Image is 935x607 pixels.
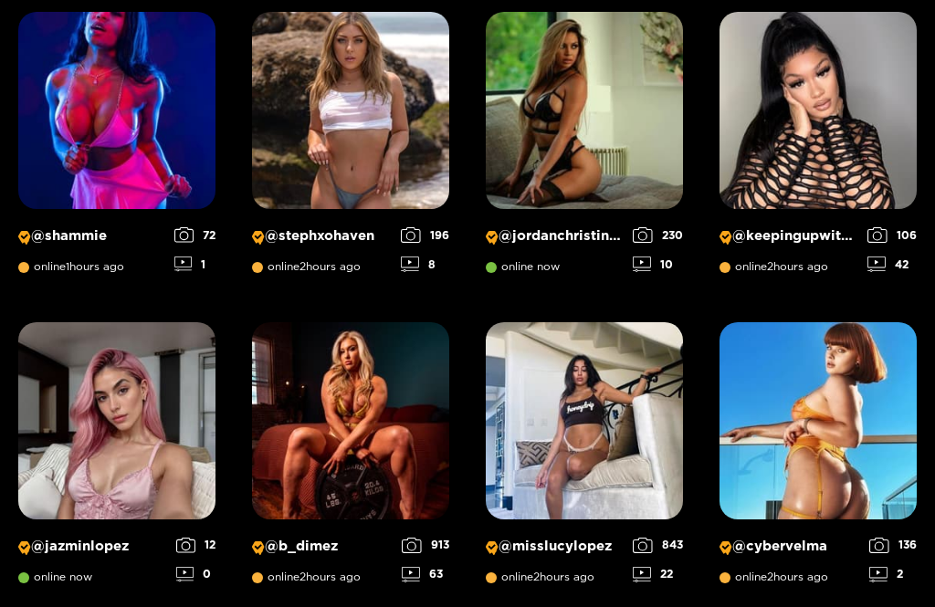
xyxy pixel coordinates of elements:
span: online now [18,570,92,583]
p: @ b_dimez [252,538,393,555]
span: online 2 hours ago [252,570,361,583]
div: 913 [402,538,449,553]
div: 63 [402,567,449,582]
a: Creator Profile Image: stephxohaven@stephxohavenonline2hours ago1968 [252,12,449,286]
img: Creator Profile Image: keepingupwithmo [720,12,917,209]
div: 2 [869,567,917,582]
a: Creator Profile Image: misslucylopez@misslucylopezonline2hours ago84322 [486,322,683,596]
img: Creator Profile Image: jordanchristine_15 [486,12,683,209]
div: 230 [633,227,683,243]
img: Creator Profile Image: misslucylopez [486,322,683,519]
div: 12 [176,538,216,553]
div: 8 [401,256,449,272]
a: Creator Profile Image: jazminlopez@jazminlopezonline now120 [18,322,215,596]
div: 843 [633,538,683,553]
div: 10 [633,256,683,272]
img: Creator Profile Image: b_dimez [252,322,449,519]
div: 196 [401,227,449,243]
div: 136 [869,538,917,553]
div: 22 [633,567,683,582]
span: online 2 hours ago [486,570,594,583]
p: @ jordanchristine_15 [486,227,624,245]
a: Creator Profile Image: cybervelma@cybervelmaonline2hours ago1362 [720,322,917,596]
span: online 2 hours ago [720,570,828,583]
p: @ keepingupwithmo [720,227,858,245]
img: Creator Profile Image: shammie [18,12,215,209]
a: Creator Profile Image: keepingupwithmo@keepingupwithmoonline2hours ago10642 [720,12,917,286]
img: Creator Profile Image: jazminlopez [18,322,215,519]
span: online 2 hours ago [252,260,361,273]
div: 106 [867,227,917,243]
div: 72 [174,227,216,243]
img: Creator Profile Image: stephxohaven [252,12,449,209]
div: 1 [174,256,216,272]
p: @ shammie [18,227,164,245]
p: @ jazminlopez [18,538,166,555]
div: 42 [867,256,917,272]
div: 0 [176,567,216,582]
a: Creator Profile Image: shammie@shammieonline1hours ago721 [18,12,215,286]
a: Creator Profile Image: jordanchristine_15@jordanchristine_15online now23010 [486,12,683,286]
span: online 2 hours ago [720,260,828,273]
img: Creator Profile Image: cybervelma [720,322,917,519]
span: online now [486,260,560,273]
span: online 1 hours ago [18,260,124,273]
p: @ stephxohaven [252,227,392,245]
a: Creator Profile Image: b_dimez@b_dimezonline2hours ago91363 [252,322,449,596]
p: @ cybervelma [720,538,860,555]
p: @ misslucylopez [486,538,624,555]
